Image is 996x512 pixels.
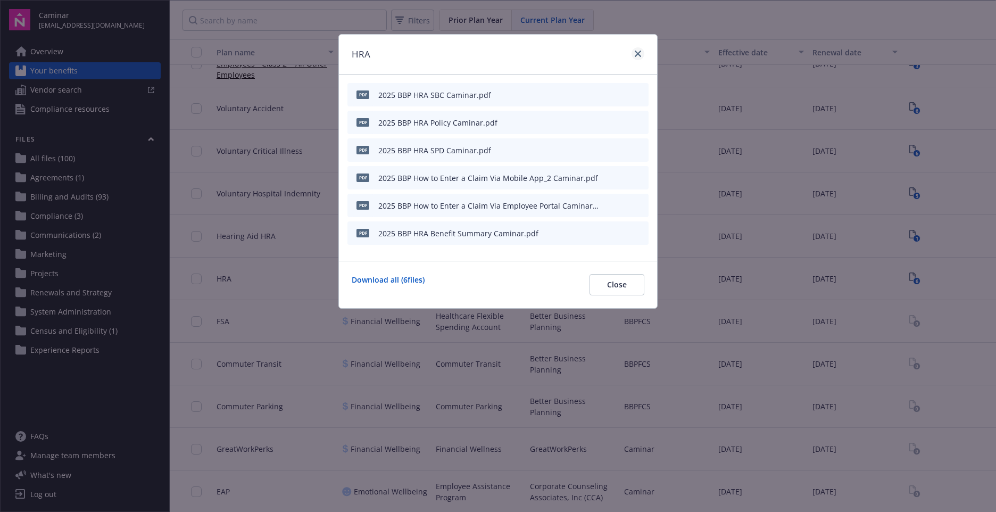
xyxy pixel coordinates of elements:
button: preview file [635,200,644,211]
span: pdf [356,174,369,181]
button: download file [618,228,626,239]
span: pdf [356,201,369,209]
button: preview file [635,89,644,101]
button: download file [618,200,626,211]
button: download file [618,172,626,184]
span: Close [607,279,627,290]
div: 2025 BBP HRA SPD Caminar.pdf [378,145,491,156]
button: preview file [635,228,644,239]
button: Close [590,274,644,295]
button: download file [618,117,626,128]
button: preview file [635,172,644,184]
span: pdf [356,118,369,126]
span: pdf [356,229,369,237]
button: preview file [635,117,644,128]
div: 2025 BBP HRA SBC Caminar.pdf [378,89,491,101]
a: close [632,47,644,60]
div: 2025 BBP HRA Policy Caminar.pdf [378,117,497,128]
button: download file [618,145,626,156]
button: preview file [635,145,644,156]
div: 2025 BBP HRA Benefit Summary Caminar.pdf [378,228,538,239]
div: 2025 BBP How to Enter a Claim Via Employee Portal Caminar.pdf [378,200,599,211]
span: pdf [356,146,369,154]
span: pdf [356,90,369,98]
a: Download all ( 6 files) [352,274,425,295]
button: download file [618,89,626,101]
div: 2025 BBP How to Enter a Claim Via Mobile App_2 Caminar.pdf [378,172,598,184]
h1: HRA [352,47,370,61]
